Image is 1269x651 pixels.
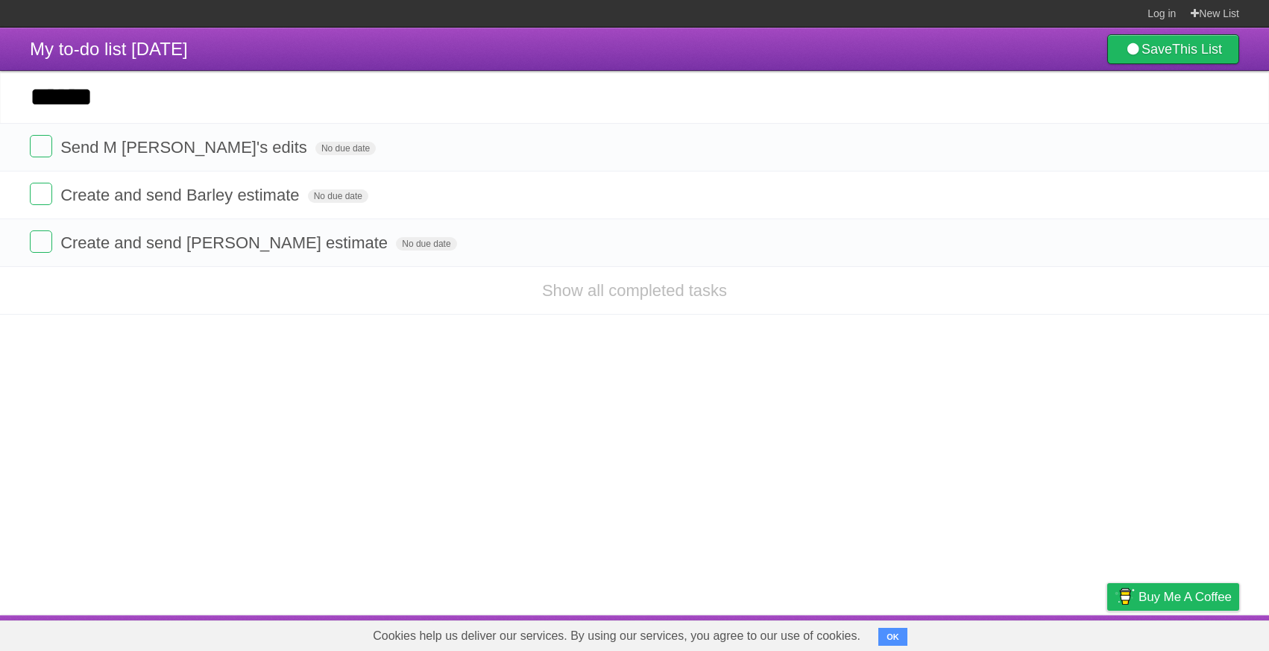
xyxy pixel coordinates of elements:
[315,142,376,155] span: No due date
[1148,135,1177,160] label: Star task
[1148,183,1177,207] label: Star task
[958,619,1018,647] a: Developers
[1088,619,1127,647] a: Privacy
[30,39,188,59] span: My to-do list [DATE]
[30,183,52,205] label: Done
[1139,584,1232,610] span: Buy me a coffee
[1115,584,1135,609] img: Buy me a coffee
[60,186,303,204] span: Create and send Barley estimate
[30,135,52,157] label: Done
[1172,42,1222,57] b: This List
[60,233,391,252] span: Create and send [PERSON_NAME] estimate
[308,189,368,203] span: No due date
[878,628,907,646] button: OK
[396,237,456,251] span: No due date
[909,619,940,647] a: About
[30,230,52,253] label: Done
[542,281,727,300] a: Show all completed tasks
[1107,583,1239,611] a: Buy me a coffee
[1037,619,1070,647] a: Terms
[358,621,875,651] span: Cookies help us deliver our services. By using our services, you agree to our use of cookies.
[1148,230,1177,255] label: Star task
[60,138,311,157] span: Send M [PERSON_NAME]'s edits
[1107,34,1239,64] a: SaveThis List
[1145,619,1239,647] a: Suggest a feature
